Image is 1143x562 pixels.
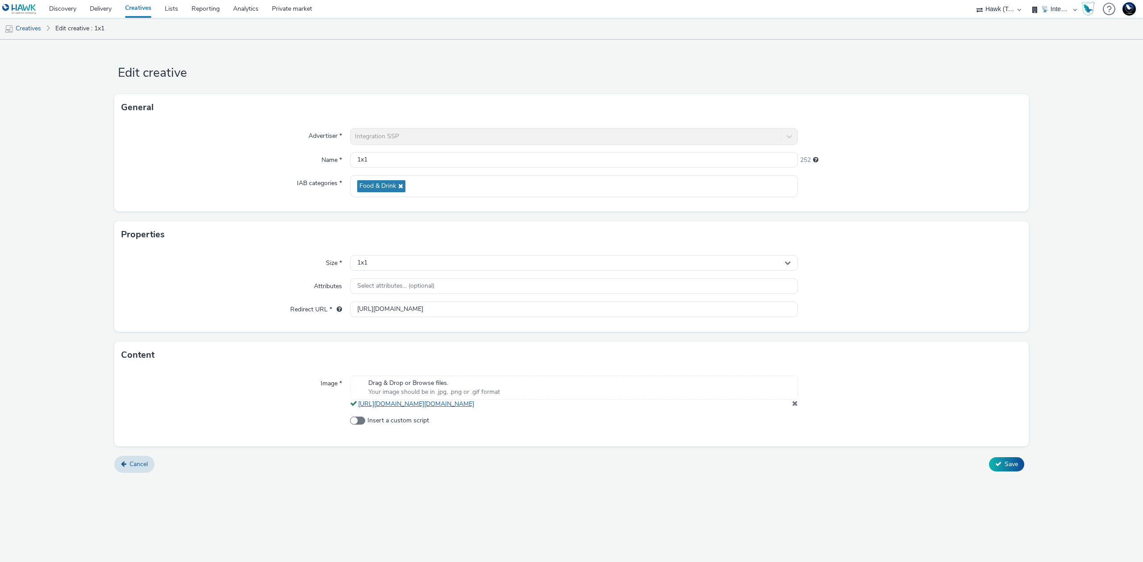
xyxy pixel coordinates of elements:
[129,460,148,468] span: Cancel
[1081,2,1095,16] img: Hawk Academy
[4,25,13,33] img: mobile
[114,65,1029,82] h1: Edit creative
[310,278,346,291] label: Attributes
[114,456,154,473] a: Cancel
[989,457,1024,471] button: Save
[350,152,798,168] input: Name
[293,175,346,188] label: IAB categories *
[317,376,346,388] label: Image *
[318,152,346,165] label: Name *
[305,128,346,140] label: Advertiser *
[121,228,165,241] h3: Properties
[368,379,500,388] span: Drag & Drop or Browse files.
[121,348,154,362] h3: Content
[368,388,500,397] span: Your image should be in .jpg, .png or .gif format
[332,305,342,314] div: URL will be used as a validation URL with some SSPs and it will be the redirection URL of your cr...
[367,416,429,425] span: Insert a custom script
[322,255,346,268] label: Size *
[357,282,434,290] span: Select attributes... (optional)
[287,302,346,314] label: Redirect URL *
[1122,2,1136,16] img: Support Hawk
[1005,460,1018,468] span: Save
[358,400,478,408] a: [URL][DOMAIN_NAME][DOMAIN_NAME]
[357,259,367,267] span: 1x1
[350,302,798,317] input: url...
[121,101,154,114] h3: General
[800,156,811,165] span: 252
[359,182,396,190] span: Food & Drink
[813,156,818,165] div: Maximum 255 characters
[51,18,109,39] a: Edit creative : 1x1
[2,4,37,15] img: undefined Logo
[1081,2,1098,16] a: Hawk Academy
